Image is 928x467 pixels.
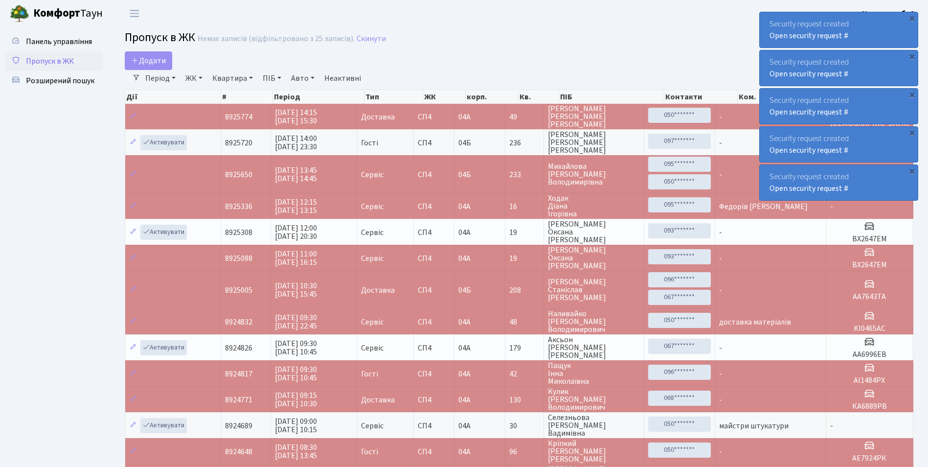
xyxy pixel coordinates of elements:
a: Активувати [140,135,187,150]
a: Додати [125,51,172,70]
span: Додати [131,55,166,66]
span: - [719,446,722,457]
span: доставка матеріалів [719,317,791,327]
span: [DATE] 11:00 [DATE] 16:15 [275,249,317,268]
span: СП4 [418,255,450,262]
a: Період [141,70,180,87]
b: Консьєрж б. 4. [862,8,916,19]
span: [PERSON_NAME] [PERSON_NAME] [PERSON_NAME] [548,105,640,128]
div: × [907,128,917,138]
span: [DATE] 09:15 [DATE] 10:30 [275,390,317,409]
span: - [719,343,722,353]
span: 96 [509,448,540,456]
span: Кріпкий [PERSON_NAME] [PERSON_NAME] [548,440,640,463]
span: 8924826 [225,343,252,353]
div: Security request created [760,127,918,162]
span: 8925650 [225,169,252,180]
span: [PERSON_NAME] Оксана [PERSON_NAME] [548,220,640,244]
span: СП4 [418,318,450,326]
span: 04А [458,420,471,431]
span: майстри штукатури [719,420,789,431]
th: Дії [125,90,221,104]
span: 130 [509,396,540,404]
span: Пропуск в ЖК [125,29,195,46]
a: Open security request # [770,30,848,41]
th: Тип [364,90,423,104]
span: 179 [509,344,540,352]
span: 04А [458,343,471,353]
span: Гості [361,370,378,378]
a: Неактивні [320,70,365,87]
div: Security request created [760,89,918,124]
span: 42 [509,370,540,378]
span: 8925336 [225,201,252,212]
span: Таун [33,5,103,22]
span: 04А [458,227,471,238]
th: Кв. [519,90,559,104]
span: [PERSON_NAME] Оксана [PERSON_NAME] [548,246,640,270]
span: 04А [458,253,471,264]
th: # [221,90,273,104]
h5: АА6996ЕВ [830,350,909,359]
span: - [719,285,722,296]
span: Федорів [PERSON_NAME] [719,201,808,212]
span: [DATE] 14:00 [DATE] 23:30 [275,133,317,152]
span: [PERSON_NAME] Станіслав [PERSON_NAME] [548,278,640,302]
a: Активувати [140,225,187,240]
h5: ВХ2647ЕМ [830,234,909,244]
span: [DATE] 09:30 [DATE] 10:45 [275,338,317,357]
span: 04А [458,369,471,379]
h5: АА7643ТА [830,292,909,302]
a: Open security request # [770,145,848,156]
th: Контакти [664,90,738,104]
span: [DATE] 12:00 [DATE] 20:30 [275,223,317,242]
span: СП4 [418,139,450,147]
h5: КА6889РВ [830,402,909,411]
span: Наливайко [PERSON_NAME] Володимирович [548,310,640,333]
span: 236 [509,139,540,147]
span: Михайлова [PERSON_NAME] Володимирівна [548,163,640,186]
a: ПІБ [259,70,285,87]
button: Переключити навігацію [122,5,147,22]
span: Гості [361,448,378,456]
span: - [719,395,722,405]
span: - [719,138,722,148]
a: Активувати [140,340,187,355]
span: Пропуск в ЖК [26,56,74,67]
span: 8925774 [225,112,252,122]
a: Open security request # [770,69,848,79]
div: × [907,13,917,23]
span: 233 [509,171,540,179]
span: 8924832 [225,317,252,327]
span: Аксьон [PERSON_NAME] [PERSON_NAME] [548,336,640,359]
span: - [719,112,722,122]
span: Доставка [361,396,395,404]
h5: АІ1484РХ [830,376,909,385]
b: Комфорт [33,5,80,21]
span: 04А [458,446,471,457]
a: Open security request # [770,183,848,194]
span: - [719,169,722,180]
span: Доставка [361,113,395,121]
th: корп. [466,90,519,104]
span: СП4 [418,171,450,179]
span: СП4 [418,203,450,210]
a: Скинути [357,34,386,44]
th: Ком. [738,90,851,104]
a: Розширений пошук [5,71,103,91]
span: 8924771 [225,395,252,405]
span: Гості [361,139,378,147]
div: × [907,51,917,61]
span: - [719,253,722,264]
span: Сервіс [361,171,384,179]
span: Розширений пошук [26,75,94,86]
span: 19 [509,229,540,236]
a: Консьєрж б. 4. [862,8,916,20]
span: 8925088 [225,253,252,264]
span: 8925720 [225,138,252,148]
span: [DATE] 14:15 [DATE] 15:30 [275,107,317,126]
span: 48 [509,318,540,326]
div: × [907,90,917,99]
span: Доставка [361,286,395,294]
a: Пропуск в ЖК [5,51,103,71]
